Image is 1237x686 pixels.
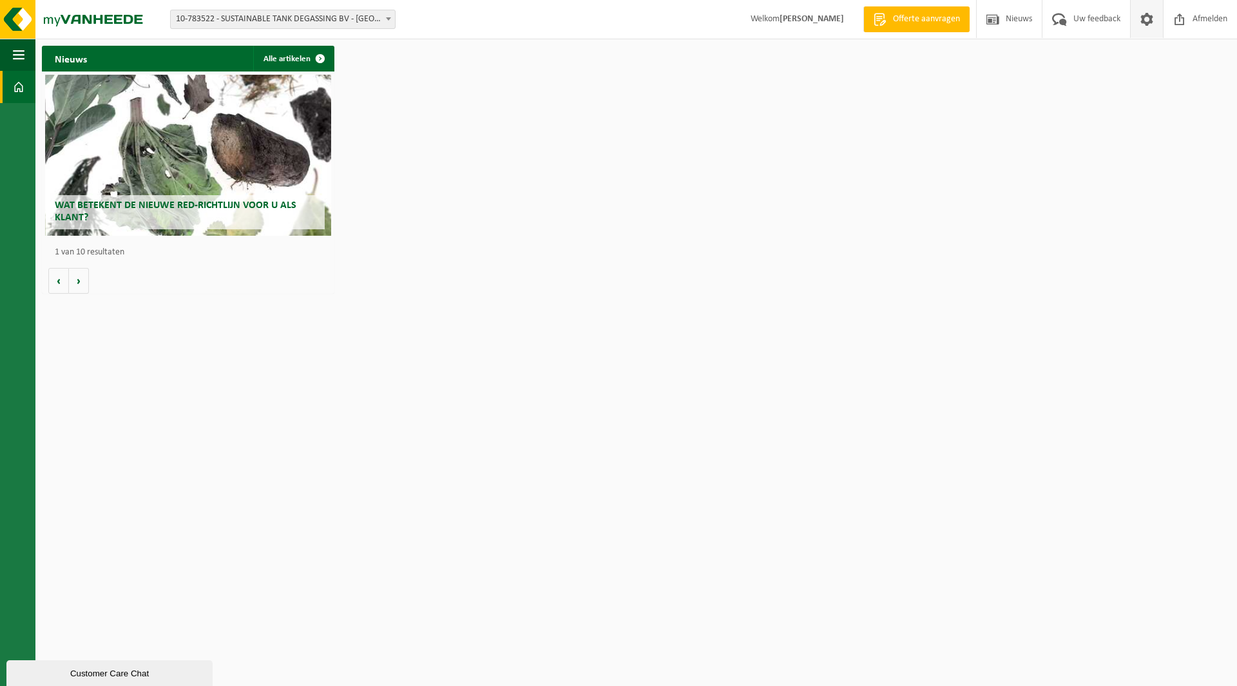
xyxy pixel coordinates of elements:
a: Alle artikelen [253,46,333,71]
h2: Nieuws [42,46,100,71]
iframe: chat widget [6,658,215,686]
a: Wat betekent de nieuwe RED-richtlijn voor u als klant? [45,75,332,236]
span: 10-783522 - SUSTAINABLE TANK DEGASSING BV - ANTWERPEN [171,10,395,28]
p: 1 van 10 resultaten [55,248,328,257]
span: 10-783522 - SUSTAINABLE TANK DEGASSING BV - ANTWERPEN [170,10,396,29]
strong: [PERSON_NAME] [780,14,844,24]
button: Volgende [69,268,89,294]
span: Wat betekent de nieuwe RED-richtlijn voor u als klant? [55,200,296,223]
a: Offerte aanvragen [863,6,970,32]
button: Vorige [48,268,69,294]
span: Offerte aanvragen [890,13,963,26]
